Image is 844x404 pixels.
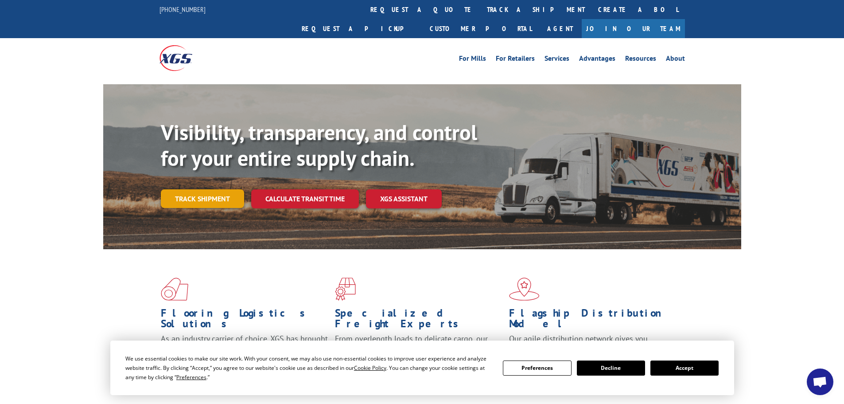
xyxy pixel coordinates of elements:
a: XGS ASSISTANT [366,189,442,208]
a: Agent [538,19,582,38]
div: We use essential cookies to make our site work. With your consent, we may also use non-essential ... [125,354,492,382]
a: Request a pickup [295,19,423,38]
a: For Mills [459,55,486,65]
button: Decline [577,361,645,376]
span: Our agile distribution network gives you nationwide inventory management on demand. [509,333,672,354]
button: Accept [650,361,719,376]
img: xgs-icon-focused-on-flooring-red [335,278,356,301]
p: From overlength loads to delicate cargo, our experienced staff knows the best way to move your fr... [335,333,502,373]
a: Calculate transit time [251,189,359,208]
h1: Specialized Freight Experts [335,308,502,333]
a: Services [545,55,569,65]
div: Cookie Consent Prompt [110,341,734,395]
b: Visibility, transparency, and control for your entire supply chain. [161,118,477,172]
a: Advantages [579,55,615,65]
img: xgs-icon-total-supply-chain-intelligence-red [161,278,188,301]
img: xgs-icon-flagship-distribution-model-red [509,278,540,301]
a: About [666,55,685,65]
button: Preferences [503,361,571,376]
a: For Retailers [496,55,535,65]
a: Resources [625,55,656,65]
h1: Flooring Logistics Solutions [161,308,328,333]
a: Customer Portal [423,19,538,38]
span: Cookie Policy [354,364,386,372]
a: Track shipment [161,189,244,208]
span: As an industry carrier of choice, XGS has brought innovation and dedication to flooring logistics... [161,333,328,365]
h1: Flagship Distribution Model [509,308,677,333]
span: Preferences [176,373,206,381]
a: [PHONE_NUMBER] [159,5,206,14]
div: Open chat [807,369,833,395]
a: Join Our Team [582,19,685,38]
